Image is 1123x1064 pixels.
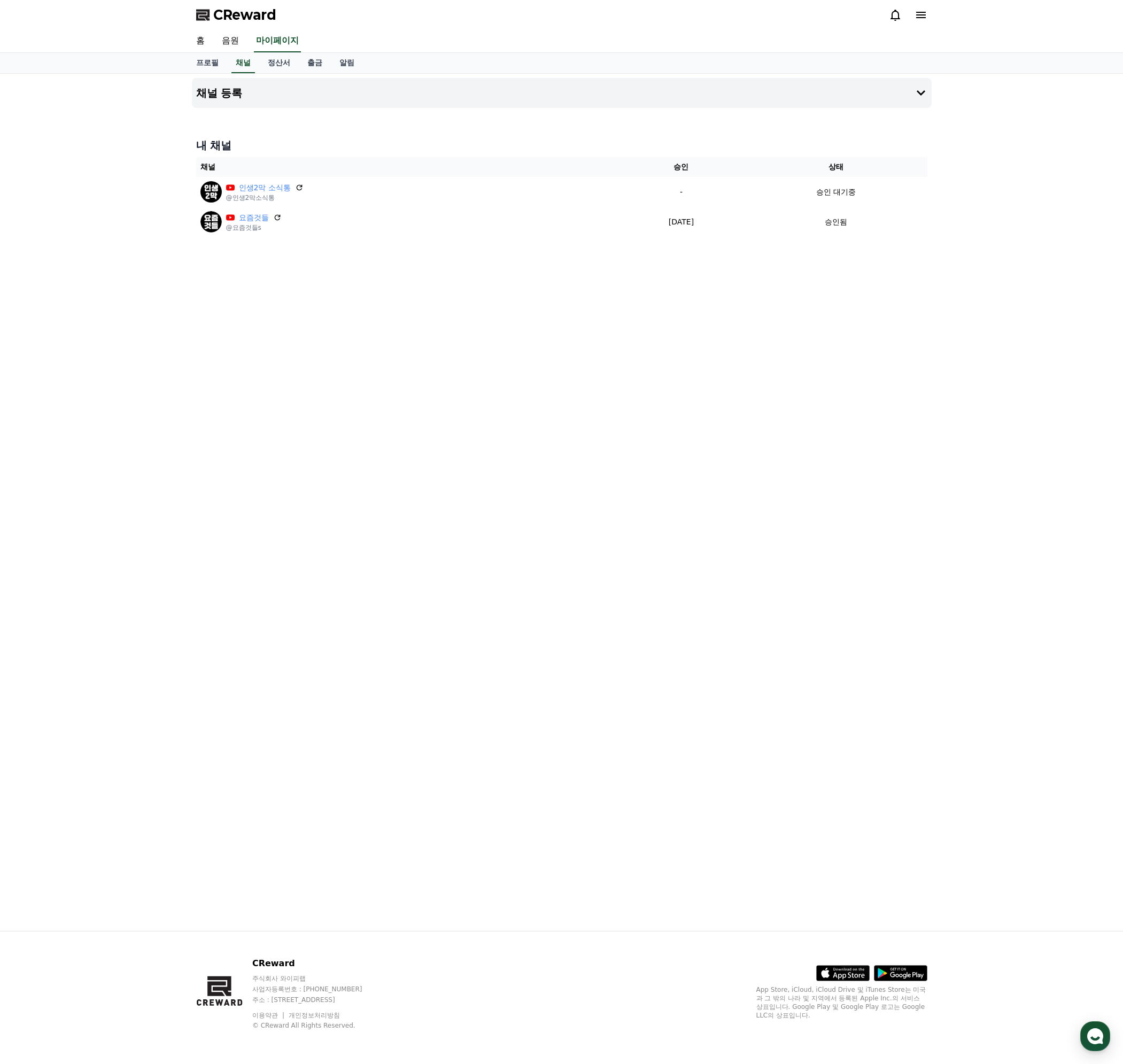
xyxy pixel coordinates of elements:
[158,355,184,363] span: Settings
[622,216,741,228] p: [DATE]
[196,138,927,153] h4: 내 채널
[200,211,222,232] img: 요즘것들
[138,339,205,366] a: Settings
[226,193,304,202] p: @인생2막소식통
[226,223,282,232] p: @요즘것들s
[252,974,383,983] p: 주식회사 와이피랩
[252,1012,286,1019] a: 이용약관
[213,6,276,24] span: CReward
[196,87,243,99] h4: 채널 등록
[622,187,741,198] p: -
[239,212,269,223] a: 요즘것들
[259,53,299,73] a: 정산서
[825,216,847,228] p: 승인됨
[617,157,745,177] th: 승인
[196,157,618,177] th: 채널
[196,6,276,24] a: CReward
[816,187,856,198] p: 승인 대기중
[252,957,383,970] p: CReward
[756,985,927,1020] p: App Store, iCloud, iCloud Drive 및 iTunes Store는 미국과 그 밖의 나라 및 지역에서 등록된 Apple Inc.의 서비스 상표입니다. Goo...
[299,53,331,73] a: 출금
[188,30,213,52] a: 홈
[252,1021,383,1030] p: © CReward All Rights Reserved.
[239,182,291,193] a: 인생2막 소식통
[745,157,927,177] th: 상태
[27,355,46,363] span: Home
[289,1012,340,1019] a: 개인정보처리방침
[331,53,363,73] a: 알림
[254,30,301,52] a: 마이페이지
[71,339,138,366] a: Messages
[188,53,227,73] a: 프로필
[213,30,247,52] a: 음원
[252,996,383,1004] p: 주소 : [STREET_ADDRESS]
[89,355,120,364] span: Messages
[3,339,71,366] a: Home
[192,78,932,108] button: 채널 등록
[231,53,255,73] a: 채널
[252,985,383,993] p: 사업자등록번호 : [PHONE_NUMBER]
[200,181,222,203] img: 인생2막 소식통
